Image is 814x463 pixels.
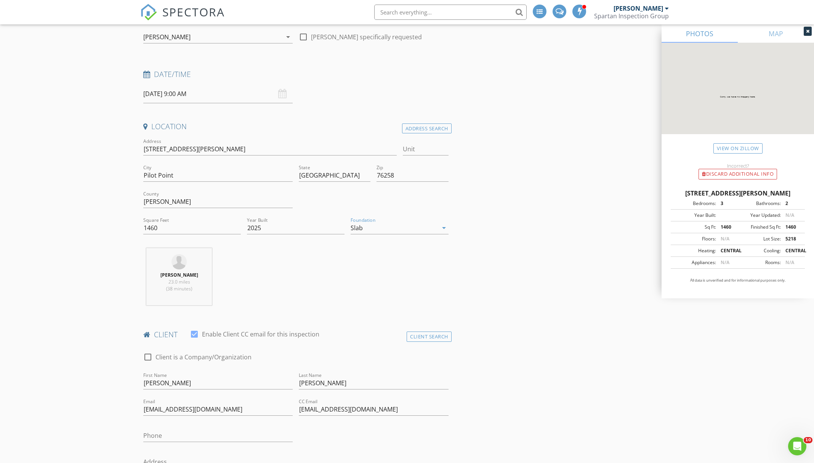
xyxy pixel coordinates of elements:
h4: Location [143,122,449,131]
strong: [PERSON_NAME] [160,272,198,278]
label: Enable Client CC email for this inspection [202,330,319,338]
input: Select date [143,85,293,103]
div: Bedrooms: [673,200,716,207]
a: PHOTOS [662,24,738,43]
span: N/A [721,259,729,266]
i: arrow_drop_down [439,223,449,232]
div: CENTRAL [781,247,803,254]
span: N/A [785,212,794,218]
div: [PERSON_NAME] [143,34,191,40]
img: streetview [662,43,814,152]
span: 10 [804,437,812,443]
span: N/A [721,236,729,242]
p: All data is unverified and for informational purposes only. [671,278,805,283]
div: 1460 [781,224,803,231]
div: [STREET_ADDRESS][PERSON_NAME] [671,189,805,198]
label: [PERSON_NAME] specifically requested [311,33,422,41]
div: [PERSON_NAME] [614,5,663,12]
h4: client [143,330,449,340]
div: Appliances: [673,259,716,266]
a: View on Zillow [713,143,763,154]
iframe: Intercom live chat [788,437,806,455]
div: Floors: [673,236,716,242]
img: default-user-f0147aede5fd5fa78ca7ade42f37bd4542148d508eef1c3d3ea960f66861d68b.jpg [171,254,187,269]
span: SPECTORA [162,4,225,20]
h4: Date/Time [143,69,449,79]
img: The Best Home Inspection Software - Spectora [140,4,157,21]
div: Bathrooms: [738,200,781,207]
div: Year Built: [673,212,716,219]
div: 5218 [781,236,803,242]
div: Spartan Inspection Group [594,12,669,20]
input: Search everything... [374,5,527,20]
div: Slab [351,224,363,231]
a: MAP [738,24,814,43]
div: 2 [781,200,803,207]
span: N/A [785,259,794,266]
div: Cooling: [738,247,781,254]
a: SPECTORA [140,10,225,26]
div: Sq Ft: [673,224,716,231]
div: Finished Sq Ft: [738,224,781,231]
div: 1460 [716,224,738,231]
div: 3 [716,200,738,207]
div: Year Updated: [738,212,781,219]
span: 23.0 miles [168,279,190,285]
div: Heating: [673,247,716,254]
div: Lot Size: [738,236,781,242]
div: Rooms: [738,259,781,266]
div: Discard Additional info [699,169,777,179]
div: Incorrect? [662,163,814,169]
div: CENTRAL [716,247,738,254]
i: arrow_drop_down [284,32,293,42]
span: (38 minutes) [166,285,192,292]
div: Client Search [407,332,452,342]
div: Address Search [402,123,452,134]
label: Client is a Company/Organization [155,353,252,361]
